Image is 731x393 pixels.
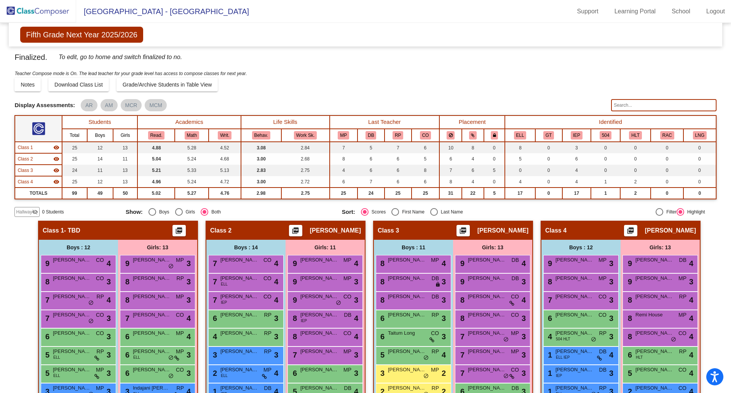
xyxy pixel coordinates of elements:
th: Students [62,115,138,129]
mat-chip: MCM [145,99,166,111]
span: To edit, go to home and switch finalized to no. [59,52,182,63]
span: Download Class List [54,82,103,88]
td: 0 [535,165,562,176]
td: 4 [462,153,484,165]
span: [PERSON_NAME] [133,293,171,300]
td: 2.75 [281,165,330,176]
span: 8 [378,278,385,286]
span: CO [343,293,351,301]
td: 25 [412,188,439,199]
span: [PERSON_NAME] [220,256,259,264]
td: 2.72 [281,176,330,188]
mat-icon: picture_as_pdf [626,227,635,237]
td: 2.75 [281,188,330,199]
div: Girls: 11 [286,240,365,255]
span: MP [431,256,439,264]
th: Race [651,129,683,142]
button: Print Students Details [624,225,637,236]
td: 25 [62,142,87,153]
span: 3 [354,276,358,287]
button: Read. [148,131,165,140]
td: 6 [385,153,412,165]
td: 13 [113,176,138,188]
mat-icon: visibility [53,167,59,173]
span: [PERSON_NAME] [300,256,338,264]
th: Dan Baker [358,129,385,142]
button: ELL [514,131,527,140]
td: 0 [591,142,620,153]
span: 9 [458,259,464,268]
td: 3 [562,142,591,153]
div: Boys : 12 [541,240,621,255]
td: 5 [412,153,439,165]
td: 2.68 [281,153,330,165]
button: Download Class List [48,78,109,91]
span: [PERSON_NAME] [310,227,361,234]
td: 49 [87,188,113,199]
th: Placement [439,115,505,129]
th: Language [683,129,716,142]
td: 3.00 [241,153,281,165]
td: 50 [113,188,138,199]
button: Print Students Details [289,225,302,236]
span: 9 [458,278,464,286]
button: MP [338,131,349,140]
td: 25 [385,188,412,199]
span: 9 [291,278,297,286]
div: Girls [183,209,195,215]
span: 9 [546,259,552,268]
span: [PERSON_NAME] [53,256,91,264]
span: [PERSON_NAME] [468,293,506,300]
td: 25 [62,176,87,188]
td: Melissa Meier - No Class Name [15,176,62,188]
td: 5 [505,153,535,165]
span: [PERSON_NAME] [388,293,426,300]
span: CO [263,274,271,282]
th: Carolyn Olson [412,129,439,142]
td: 0 [651,176,683,188]
td: 5.02 [137,188,175,199]
span: ELL [221,281,228,287]
div: Highlight [684,209,705,215]
td: 0 [535,142,562,153]
span: 8 [378,259,385,268]
mat-radio-group: Select an option [126,208,336,216]
a: School [666,5,696,18]
span: [PERSON_NAME] [635,256,674,264]
td: 6 [439,153,462,165]
span: 4 [442,258,446,269]
span: [PERSON_NAME] [300,274,338,282]
button: CO [420,131,431,140]
span: DB [432,293,439,301]
td: 17 [505,188,535,199]
span: [PERSON_NAME] [300,293,338,300]
mat-radio-group: Select an option [342,208,552,216]
td: 4.88 [137,142,175,153]
span: 4 [274,258,278,269]
td: 0 [484,153,505,165]
div: Girls: 13 [118,240,197,255]
span: DB [432,274,439,282]
mat-icon: visibility [53,144,59,151]
span: 3 [187,258,191,269]
td: 0 [535,153,562,165]
div: First Name [399,209,425,215]
span: 4 [274,276,278,287]
td: 0 [505,165,535,176]
td: David Anderson - No Class Name [15,153,62,165]
span: CO [96,274,104,282]
td: 0 [683,188,716,199]
span: MP [343,274,351,282]
td: 0 [683,142,716,153]
span: MP [678,274,686,282]
td: 0 [591,165,620,176]
button: LNG [693,131,707,140]
span: [PERSON_NAME] [468,274,506,282]
td: 6 [385,165,412,176]
th: Keep away students [439,129,462,142]
span: Sort: [342,209,355,215]
span: CO [96,256,104,264]
span: [PERSON_NAME] [555,274,594,282]
button: Behav. [252,131,270,140]
span: 3 [609,258,613,269]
